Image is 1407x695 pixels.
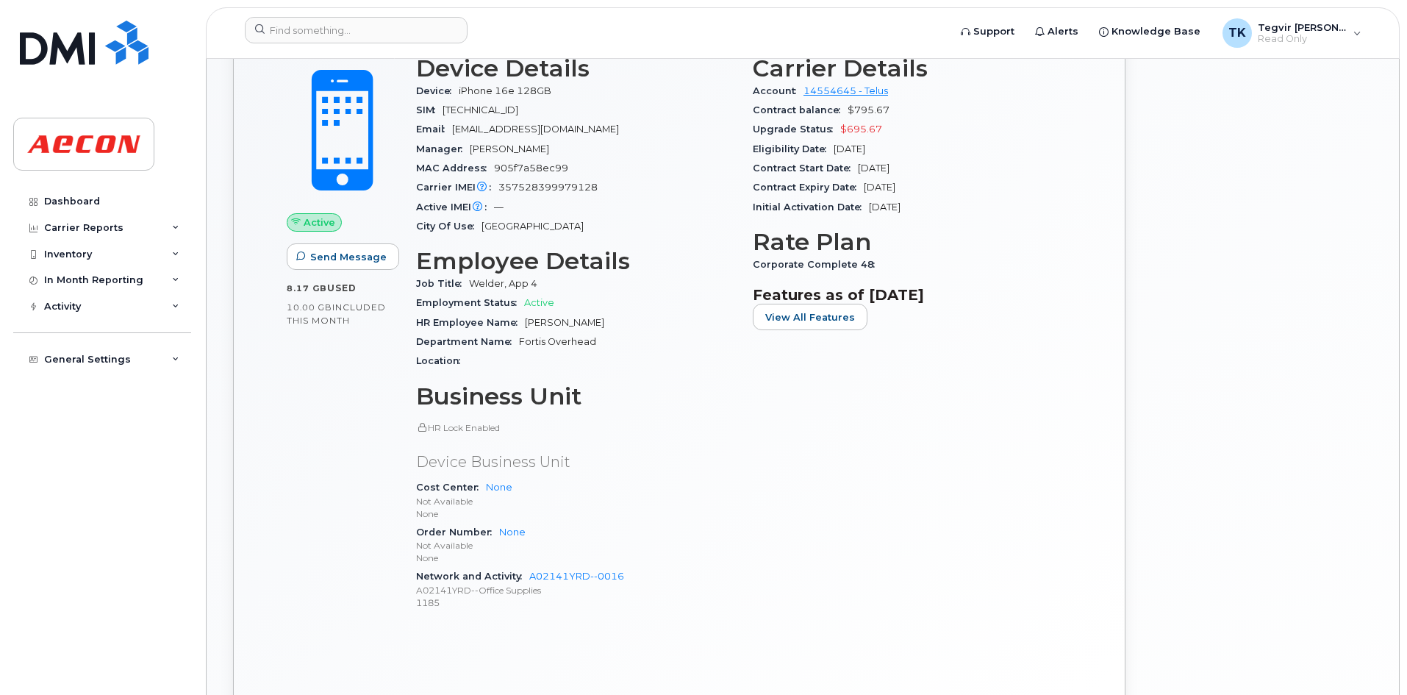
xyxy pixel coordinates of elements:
span: Location [416,355,468,366]
span: [TECHNICAL_ID] [443,104,518,115]
span: City Of Use [416,221,481,232]
span: Email [416,124,452,135]
span: Cost Center [416,482,486,493]
span: [DATE] [834,143,865,154]
input: Find something... [245,17,468,43]
span: View All Features [765,310,855,324]
span: Device [416,85,459,96]
span: Manager [416,143,470,154]
span: [GEOGRAPHIC_DATA] [481,221,584,232]
span: Tegvir [PERSON_NAME] [1258,21,1346,33]
span: HR Employee Name [416,317,525,328]
span: Send Message [310,250,387,264]
p: HR Lock Enabled [416,421,735,434]
span: Job Title [416,278,469,289]
span: Fortis Overhead [519,336,596,347]
span: Alerts [1048,24,1078,39]
span: $795.67 [848,104,889,115]
p: None [416,552,735,564]
span: Active [304,215,335,229]
a: None [499,527,526,538]
span: Department Name [416,336,519,347]
span: Employment Status [416,297,524,308]
p: 1185 [416,596,735,609]
span: [DATE] [858,163,889,174]
span: Order Number [416,527,499,538]
span: Eligibility Date [753,143,834,154]
button: View All Features [753,304,867,330]
span: Welder, App 4 [469,278,537,289]
span: [PERSON_NAME] [470,143,549,154]
a: Knowledge Base [1089,17,1211,46]
span: iPhone 16e 128GB [459,85,551,96]
span: Contract Start Date [753,163,858,174]
span: included this month [287,302,386,326]
span: Contract Expiry Date [753,182,864,193]
span: 357528399979128 [498,182,598,193]
a: Alerts [1025,17,1089,46]
a: A02141YRD--0016 [529,571,624,582]
span: Account [753,85,803,96]
p: Not Available [416,539,735,552]
span: [DATE] [864,182,895,193]
span: used [327,282,357,293]
h3: Rate Plan [753,229,1072,255]
span: [EMAIL_ADDRESS][DOMAIN_NAME] [452,124,619,135]
span: 10.00 GB [287,302,332,313]
span: [DATE] [869,202,901,213]
span: Corporate Complete 48 [753,259,882,270]
span: [PERSON_NAME] [525,317,604,328]
span: Initial Activation Date [753,202,869,213]
h3: Features as of [DATE] [753,286,1072,304]
span: MAC Address [416,163,494,174]
h3: Business Unit [416,383,735,410]
p: None [416,507,735,520]
h3: Carrier Details [753,55,1072,82]
p: Not Available [416,495,735,507]
span: Knowledge Base [1111,24,1200,39]
a: None [486,482,512,493]
span: 8.17 GB [287,283,327,293]
button: Send Message [287,243,399,270]
div: Tegvir Kalkat [1212,18,1372,48]
span: Network and Activity [416,571,529,582]
span: 905f7a58ec99 [494,163,568,174]
a: 14554645 - Telus [803,85,888,96]
h3: Employee Details [416,248,735,274]
h3: Device Details [416,55,735,82]
span: Contract balance [753,104,848,115]
span: Read Only [1258,33,1346,45]
p: A02141YRD--Office Supplies [416,584,735,596]
span: Active IMEI [416,202,494,213]
span: Upgrade Status [753,124,840,135]
span: Carrier IMEI [416,182,498,193]
span: Active [524,297,554,308]
span: TK [1228,24,1246,42]
span: $695.67 [840,124,882,135]
a: Support [950,17,1025,46]
span: — [494,202,504,213]
p: Device Business Unit [416,452,735,473]
span: Support [973,24,1014,39]
span: SIM [416,104,443,115]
